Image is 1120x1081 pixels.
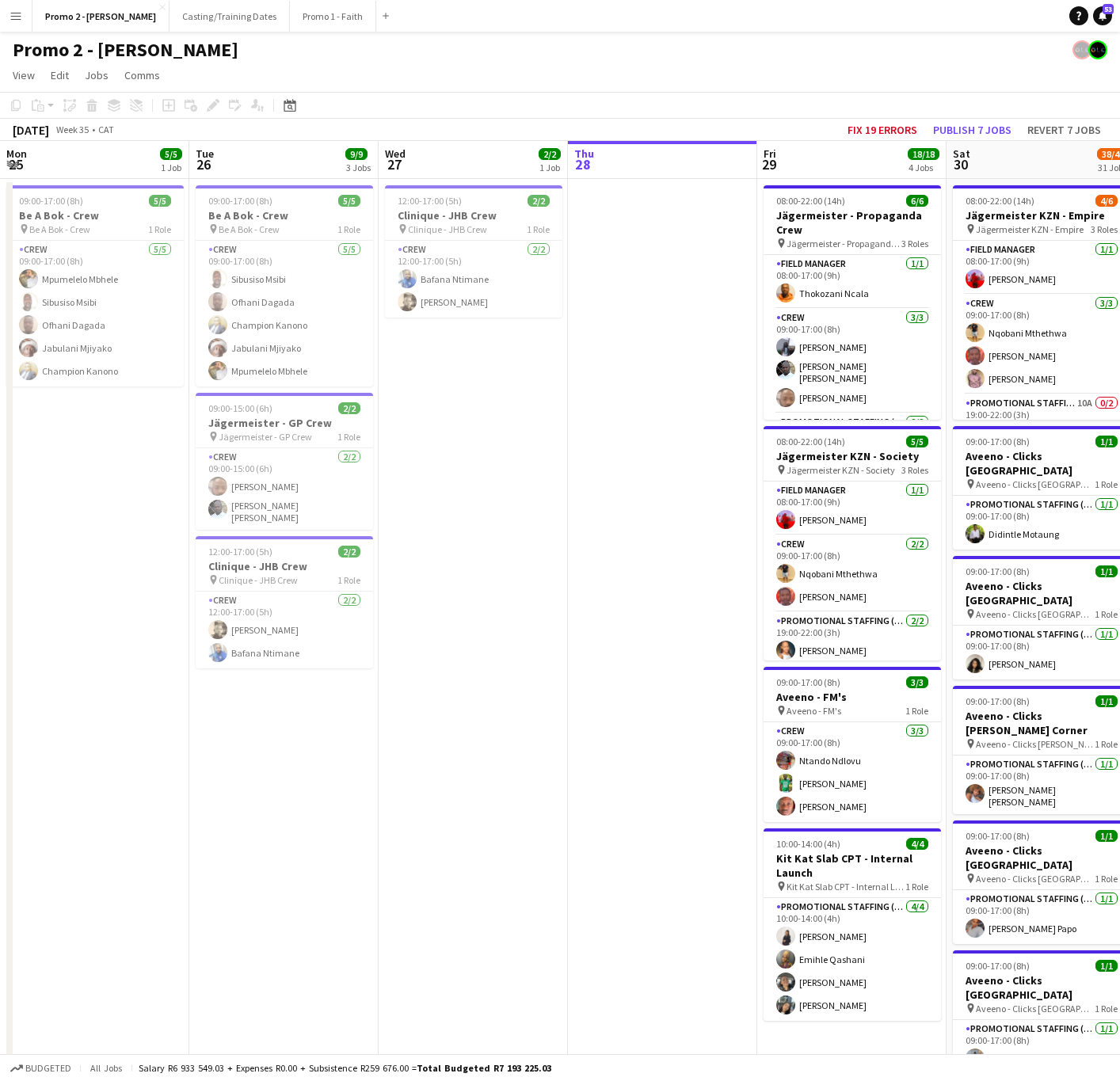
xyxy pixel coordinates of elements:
span: 1 Role [1095,738,1118,750]
h3: Be A Bok - Crew [196,208,373,223]
h1: Promo 2 - [PERSON_NAME] [13,38,238,62]
h3: Jägermeister - GP Crew [196,416,373,430]
div: 3 Jobs [346,162,371,173]
span: 30 [950,155,970,173]
div: 12:00-17:00 (5h)2/2Clinique - JHB Crew Clinique - JHB Crew1 RoleCrew2/212:00-17:00 (5h)Bafana Nti... [385,185,562,318]
app-card-role: Crew2/209:00-17:00 (8h)Nqobani Mthethwa[PERSON_NAME] [764,535,941,612]
h3: Jägermeister - Propaganda Crew [764,208,941,237]
span: Jägermeister - Propaganda Crew [787,238,901,249]
div: 1 Job [161,162,181,173]
span: Be A Bok - Crew [29,223,90,235]
span: 12:00-17:00 (5h) [208,546,272,558]
span: Total Budgeted R7 193 225.03 [417,1062,551,1074]
span: 09:00-17:00 (8h) [966,695,1030,707]
span: 29 [761,155,776,173]
span: 1 Role [1095,478,1118,490]
app-job-card: 09:00-17:00 (8h)5/5Be A Bok - Crew Be A Bok - Crew1 RoleCrew5/509:00-17:00 (8h)Sibusiso MsibiOfha... [196,185,373,386]
a: 53 [1093,6,1112,25]
span: 09:00-17:00 (8h) [966,565,1030,577]
span: 1 Role [337,574,360,586]
span: 28 [572,155,594,173]
h3: Aveeno - FM's [764,690,941,704]
span: 10:00-14:00 (4h) [776,838,840,850]
span: Week 35 [52,124,92,135]
span: Aveeno - Clicks [PERSON_NAME] Corner [976,738,1095,750]
span: Aveeno - Clicks [GEOGRAPHIC_DATA] [976,478,1095,490]
button: Publish 7 jobs [927,120,1018,140]
span: 1 Role [1095,873,1118,885]
app-job-card: 09:00-17:00 (8h)3/3Aveeno - FM's Aveeno - FM's1 RoleCrew3/309:00-17:00 (8h)Ntando Ndlovu[PERSON_N... [764,667,941,822]
span: 08:00-22:00 (14h) [776,436,845,447]
span: 1 Role [1095,608,1118,620]
span: 09:00-15:00 (6h) [208,402,272,414]
div: CAT [98,124,114,135]
h3: Kit Kat Slab CPT - Internal Launch [764,851,941,880]
span: 18/18 [908,148,939,160]
span: 5/5 [338,195,360,207]
span: Jägermeister KZN - Society [787,464,895,476]
app-job-card: 09:00-15:00 (6h)2/2Jägermeister - GP Crew Jägermeister - GP Crew1 RoleCrew2/209:00-15:00 (6h)[PER... [196,393,373,530]
a: View [6,65,41,86]
a: Comms [118,65,166,86]
div: Salary R6 933 549.03 + Expenses R0.00 + Subsistence R259 676.00 = [139,1062,551,1074]
span: 1/1 [1095,960,1118,972]
a: Edit [44,65,75,86]
span: 1 Role [527,223,550,235]
button: Budgeted [8,1060,74,1077]
span: Clinique - JHB Crew [408,223,487,235]
span: 1/1 [1095,565,1118,577]
div: [DATE] [13,122,49,138]
span: 3 Roles [901,464,928,476]
span: Sat [953,147,970,161]
span: 2/2 [338,546,360,558]
span: Aveeno - Clicks [GEOGRAPHIC_DATA] [976,608,1095,620]
app-card-role: Field Manager1/108:00-17:00 (9h)[PERSON_NAME] [764,482,941,535]
span: 3/3 [906,676,928,688]
span: 53 [1103,4,1114,14]
span: 1 Role [337,223,360,235]
span: Clinique - JHB Crew [219,574,298,586]
span: 12:00-17:00 (5h) [398,195,462,207]
app-job-card: 10:00-14:00 (4h)4/4Kit Kat Slab CPT - Internal Launch Kit Kat Slab CPT - Internal Launch1 RolePro... [764,828,941,1021]
span: 1 Role [1095,1003,1118,1014]
span: Aveeno - Clicks [GEOGRAPHIC_DATA] [976,873,1095,885]
span: Budgeted [25,1063,71,1074]
span: 4/4 [906,838,928,850]
div: 12:00-17:00 (5h)2/2Clinique - JHB Crew Clinique - JHB Crew1 RoleCrew2/212:00-17:00 (5h)[PERSON_NA... [196,536,373,668]
span: 1 Role [905,881,928,893]
span: Mon [6,147,27,161]
button: Fix 19 errors [841,120,924,140]
button: Revert 7 jobs [1021,120,1107,140]
h3: Jägermeister KZN - Society [764,449,941,463]
app-job-card: 08:00-22:00 (14h)6/6Jägermeister - Propaganda Crew Jägermeister - Propaganda Crew3 RolesField Man... [764,185,941,420]
span: 26 [193,155,214,173]
app-card-role: Crew5/509:00-17:00 (8h)Sibusiso MsibiOfhani DagadaChampion KanonoJabulani MjiyakoMpumelelo Mbhele [196,241,373,386]
button: Promo 2 - [PERSON_NAME] [32,1,170,32]
span: 09:00-17:00 (8h) [208,195,272,207]
span: Aveeno - Clicks [GEOGRAPHIC_DATA] [976,1003,1095,1014]
app-card-role: Crew3/309:00-17:00 (8h)[PERSON_NAME][PERSON_NAME] [PERSON_NAME][PERSON_NAME] [764,309,941,413]
app-card-role: Crew2/212:00-17:00 (5h)[PERSON_NAME]Bafana Ntimane [196,592,373,668]
span: 1 Role [337,431,360,443]
span: 09:00-17:00 (8h) [966,830,1030,842]
span: 5/5 [149,195,171,207]
span: 09:00-17:00 (8h) [19,195,83,207]
span: 4/6 [1095,195,1118,207]
span: 1/1 [1095,830,1118,842]
a: Jobs [78,65,115,86]
span: 09:00-17:00 (8h) [966,960,1030,972]
span: 1/1 [1095,436,1118,447]
span: 1 Role [905,705,928,717]
span: View [13,68,35,82]
div: 08:00-22:00 (14h)5/5Jägermeister KZN - Society Jägermeister KZN - Society3 RolesField Manager1/10... [764,426,941,660]
span: Kit Kat Slab CPT - Internal Launch [787,881,905,893]
app-user-avatar: Eddie Malete [1072,40,1091,59]
span: 1/1 [1095,695,1118,707]
span: Thu [574,147,594,161]
h3: Clinique - JHB Crew [385,208,562,223]
span: Jobs [85,68,109,82]
span: 2/2 [528,195,550,207]
app-card-role: Promotional Staffing (Brand Ambassadors)4/410:00-14:00 (4h)[PERSON_NAME]Emihle Qashani[PERSON_NAM... [764,898,941,1021]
